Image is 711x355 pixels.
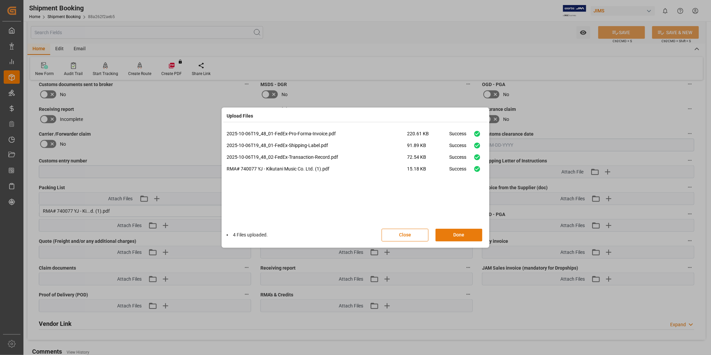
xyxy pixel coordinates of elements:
span: 72.54 KB [407,154,449,165]
div: Success [449,154,466,165]
p: 2025-10-06T19_48_01-FedEx-Pro-Forma-Invoice.pdf [227,130,407,137]
span: 15.18 KB [407,165,449,177]
h4: Upload Files [227,113,253,120]
span: 220.61 KB [407,130,449,142]
button: Done [436,229,482,241]
p: 2025-10-06T19_48_02-FedEx-Transaction-Record.pdf [227,154,407,161]
li: 4 Files uploaded. [227,231,268,238]
div: Success [449,142,466,154]
span: 91.89 KB [407,142,449,154]
p: 2025-10-06T19_48_01-FedEx-Shipping-Label.pdf [227,142,407,149]
div: Success [449,130,466,142]
p: RMA# 740077 YJ - Kikutani Music Co. Ltd. (1).pdf [227,165,407,172]
button: Close [382,229,428,241]
div: Success [449,165,466,177]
